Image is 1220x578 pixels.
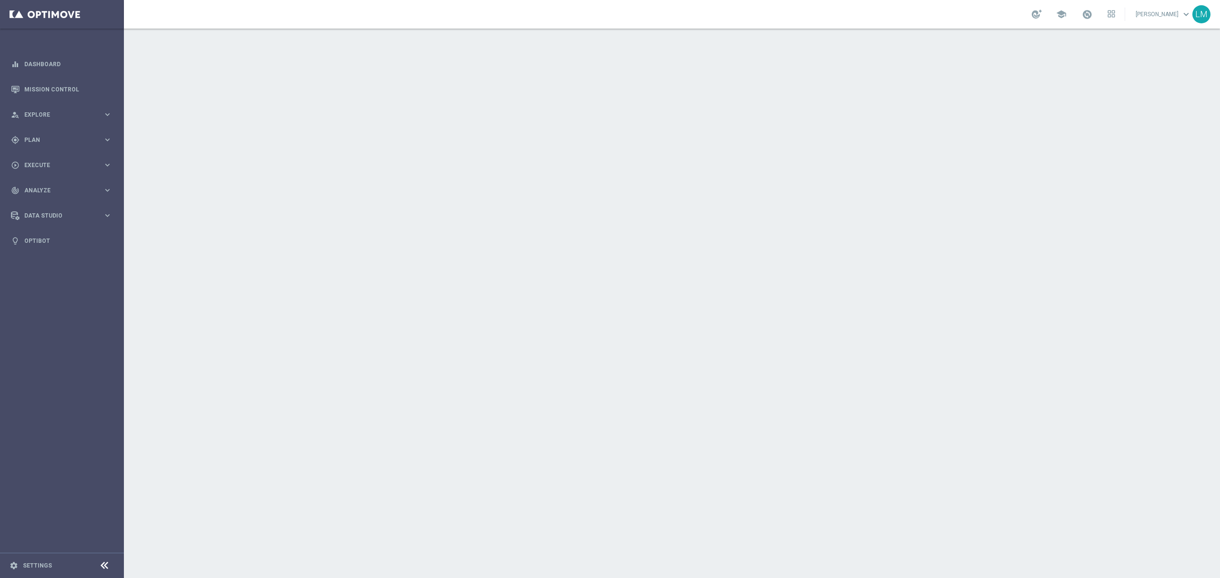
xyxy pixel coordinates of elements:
[24,162,103,168] span: Execute
[103,135,112,144] i: keyboard_arrow_right
[11,60,20,69] i: equalizer
[24,228,112,253] a: Optibot
[11,161,103,169] div: Execute
[10,561,18,570] i: settings
[24,213,103,219] span: Data Studio
[10,136,112,144] button: gps_fixed Plan keyboard_arrow_right
[10,237,112,245] button: lightbulb Optibot
[103,186,112,195] i: keyboard_arrow_right
[11,110,103,119] div: Explore
[103,211,112,220] i: keyboard_arrow_right
[11,110,20,119] i: person_search
[1192,5,1210,23] div: LM
[24,51,112,77] a: Dashboard
[11,51,112,77] div: Dashboard
[24,137,103,143] span: Plan
[10,212,112,219] button: Data Studio keyboard_arrow_right
[24,112,103,118] span: Explore
[23,563,52,568] a: Settings
[11,228,112,253] div: Optibot
[103,110,112,119] i: keyboard_arrow_right
[11,77,112,102] div: Mission Control
[10,60,112,68] button: equalizer Dashboard
[11,136,103,144] div: Plan
[1056,9,1067,20] span: school
[24,77,112,102] a: Mission Control
[1135,7,1192,21] a: [PERSON_NAME]keyboard_arrow_down
[11,136,20,144] i: gps_fixed
[1181,9,1191,20] span: keyboard_arrow_down
[10,187,112,194] button: track_changes Analyze keyboard_arrow_right
[11,211,103,220] div: Data Studio
[103,160,112,169] i: keyboard_arrow_right
[10,86,112,93] button: Mission Control
[10,111,112,119] button: person_search Explore keyboard_arrow_right
[24,188,103,193] span: Analyze
[11,186,20,195] i: track_changes
[10,161,112,169] button: play_circle_outline Execute keyboard_arrow_right
[11,161,20,169] i: play_circle_outline
[11,186,103,195] div: Analyze
[11,237,20,245] i: lightbulb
